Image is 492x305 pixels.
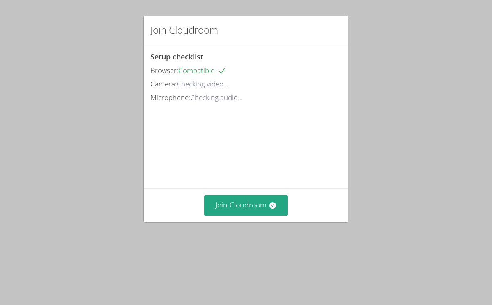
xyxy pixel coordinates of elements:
span: Compatible [178,66,226,75]
span: Checking audio... [190,93,243,102]
span: Microphone: [150,93,190,102]
span: Browser: [150,66,178,75]
span: Camera: [150,79,177,89]
h2: Join Cloudroom [150,23,218,37]
span: Setup checklist [150,52,203,61]
span: Checking video... [177,79,228,89]
button: Join Cloudroom [204,195,288,215]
